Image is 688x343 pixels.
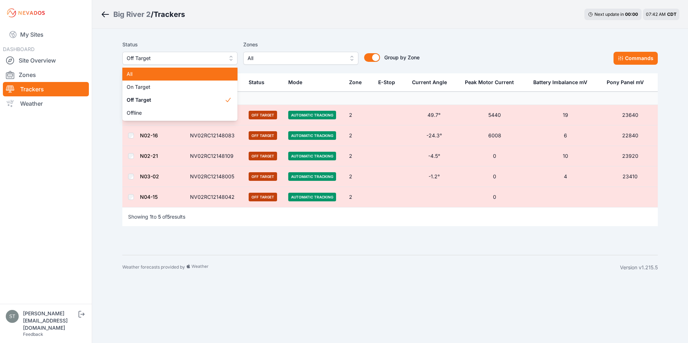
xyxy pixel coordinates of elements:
span: Off Target [127,54,223,63]
button: Off Target [122,52,237,65]
span: Offline [127,109,225,116]
div: Off Target [122,66,237,121]
span: All [127,70,225,78]
span: Off Target [127,96,225,104]
span: On Target [127,83,225,91]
